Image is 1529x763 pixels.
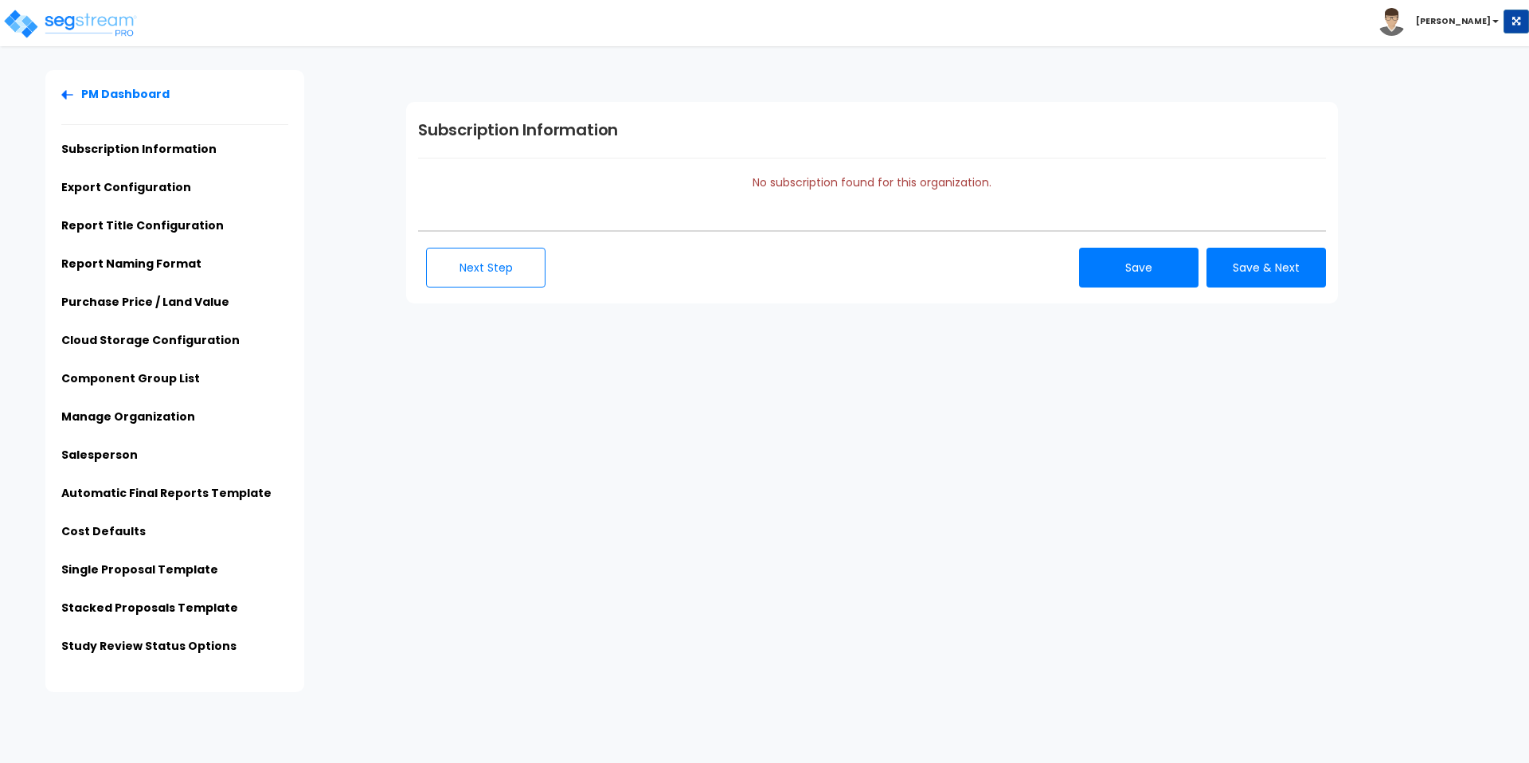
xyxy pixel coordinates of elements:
a: Component Group List [61,370,200,386]
a: Purchase Price / Land Value [61,294,229,310]
a: Manage Organization [61,409,195,425]
h1: Subscription Information [418,118,1326,142]
button: Save & Next [1206,248,1326,288]
a: Salesperson [61,447,138,463]
img: avatar.png [1378,8,1406,36]
b: [PERSON_NAME] [1416,15,1491,27]
a: Cloud Storage Configuration [61,332,240,348]
img: Back [61,90,73,100]
a: Automatic Final Reports Template [61,485,272,501]
a: Subscription Information [61,141,217,157]
a: Study Review Status Options [61,638,237,654]
span: No subscription found for this organization. [753,174,991,190]
a: PM Dashboard [61,86,170,102]
a: Cost Defaults [61,523,146,539]
a: Export Configuration [61,179,191,195]
a: Single Proposal Template [61,561,218,577]
a: Report Title Configuration [61,217,224,233]
button: Save [1079,248,1199,288]
a: Stacked Proposals Template [61,600,238,616]
a: Report Naming Format [61,256,201,272]
img: logo_pro_r.png [2,8,138,40]
button: Next Step [426,248,546,288]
